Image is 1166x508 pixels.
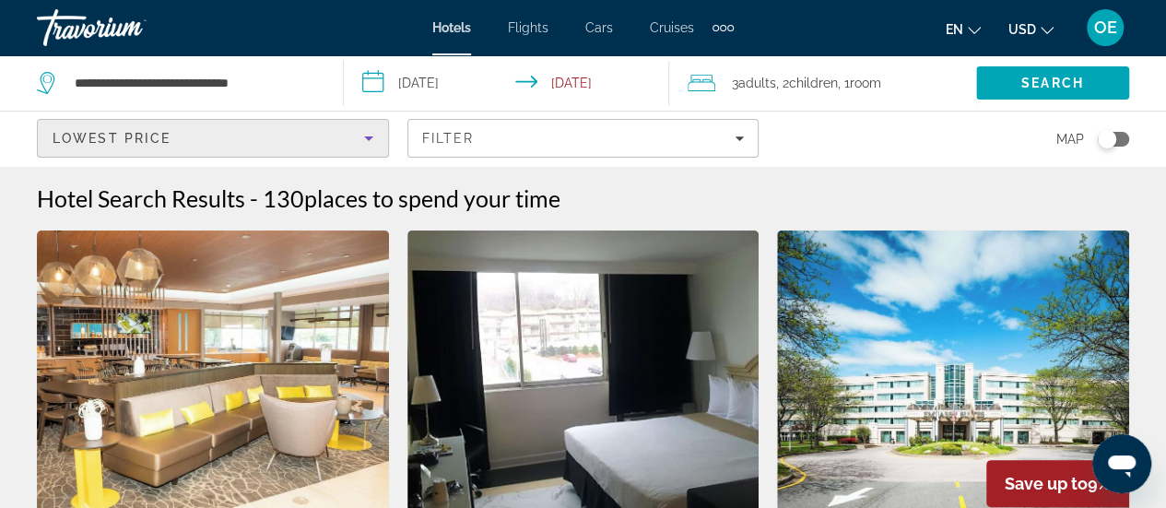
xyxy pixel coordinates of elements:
span: - [250,184,258,212]
button: Extra navigation items [713,13,734,42]
span: Map [1056,126,1084,152]
a: Hotels [432,20,471,35]
button: Filters [407,119,760,158]
span: Adults [738,76,776,90]
button: User Menu [1081,8,1129,47]
a: Flights [508,20,548,35]
button: Change currency [1008,16,1054,42]
a: Cars [585,20,613,35]
button: Travelers: 3 adults, 2 children [669,55,976,111]
span: Save up to [1005,474,1088,493]
h2: 130 [263,184,560,212]
span: USD [1008,22,1036,37]
span: Lowest Price [53,131,171,146]
span: Children [789,76,838,90]
a: Travorium [37,4,221,52]
button: Change language [946,16,981,42]
h1: Hotel Search Results [37,184,245,212]
a: Cruises [650,20,694,35]
input: Search hotel destination [73,69,315,97]
button: Select check in and out date [344,55,669,111]
span: en [946,22,963,37]
span: Filter [422,131,475,146]
button: Toggle map [1084,131,1129,148]
span: Room [850,76,881,90]
span: places to spend your time [304,184,560,212]
span: OE [1094,18,1117,37]
span: , 2 [776,70,838,96]
div: 9% [986,460,1129,507]
span: Search [1021,76,1084,90]
span: , 1 [838,70,881,96]
button: Search [976,66,1129,100]
mat-select: Sort by [53,127,373,149]
iframe: Button to launch messaging window [1092,434,1151,493]
span: 3 [732,70,776,96]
